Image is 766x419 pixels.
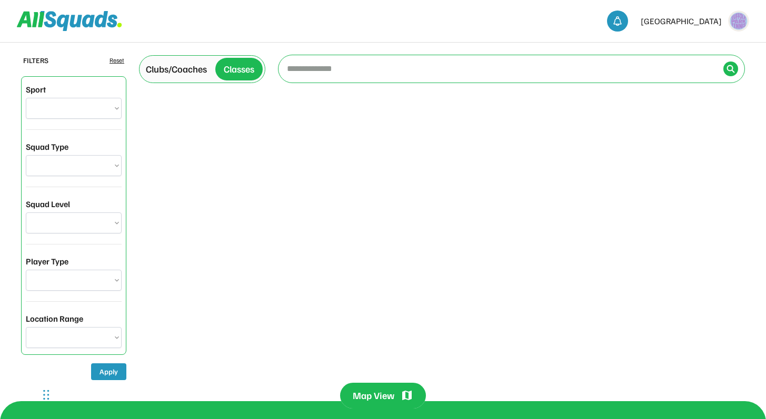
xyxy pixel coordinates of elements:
[26,198,70,210] div: Squad Level
[146,62,207,76] div: Clubs/Coaches
[110,56,124,65] div: Reset
[91,363,126,380] button: Apply
[224,62,254,76] div: Classes
[26,140,68,153] div: Squad Type
[728,11,749,32] img: 1CB5AE04-17BF-467A-97C3-2FCCDF1C03EB.png
[612,16,623,26] img: bell-03%20%281%29.svg
[641,15,722,27] div: [GEOGRAPHIC_DATA]
[353,389,394,402] div: Map View
[26,312,83,325] div: Location Range
[26,83,46,96] div: Sport
[727,65,735,73] img: Icon%20%2838%29.svg
[26,255,68,268] div: Player Type
[23,55,48,66] div: FILTERS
